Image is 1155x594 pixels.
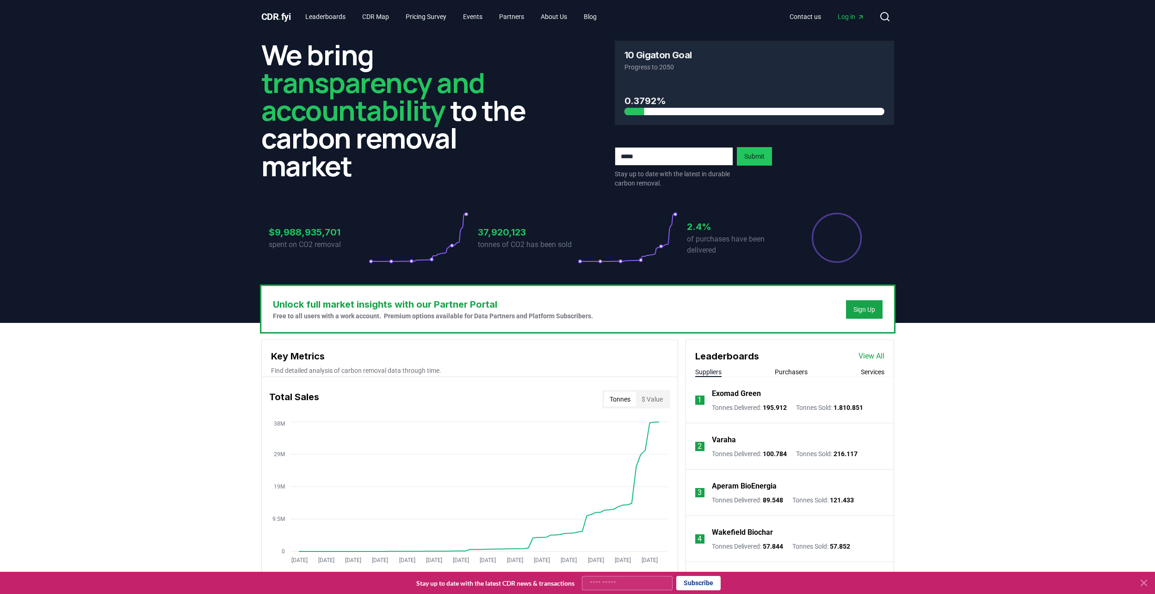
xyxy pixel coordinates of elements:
h3: Total Sales [269,390,319,408]
span: 1.810.851 [834,404,863,411]
tspan: [DATE] [614,557,630,563]
p: Tonnes Delivered : [712,403,787,412]
button: Sign Up [846,300,883,319]
span: 57.852 [830,543,850,550]
p: Free to all users with a work account. Premium options available for Data Partners and Platform S... [273,311,593,321]
span: 89.548 [763,496,783,504]
p: 4 [698,533,702,544]
button: Suppliers [695,367,722,377]
tspan: [DATE] [345,557,361,563]
h3: Unlock full market insights with our Partner Portal [273,297,593,311]
tspan: [DATE] [506,557,523,563]
a: Wakefield Biochar [712,527,773,538]
a: Events [456,8,490,25]
span: 195.912 [763,404,787,411]
a: About Us [533,8,574,25]
tspan: [DATE] [453,557,469,563]
p: tonnes of CO2 has been sold [478,239,578,250]
button: $ Value [636,392,668,407]
button: Services [861,367,884,377]
button: Tonnes [604,392,636,407]
nav: Main [298,8,604,25]
p: Tonnes Sold : [796,449,858,458]
tspan: 29M [274,451,285,458]
p: Progress to 2050 [624,62,884,72]
span: 57.844 [763,543,783,550]
tspan: [DATE] [561,557,577,563]
span: 100.784 [763,450,787,458]
a: View All [859,351,884,362]
tspan: [DATE] [318,557,334,563]
a: Sign Up [853,305,875,314]
a: Aperam BioEnergia [712,481,777,492]
a: Exomad Green [712,388,761,399]
h3: 0.3792% [624,94,884,108]
p: Tonnes Sold : [796,403,863,412]
tspan: [DATE] [399,557,415,563]
p: of purchases have been delivered [687,234,787,256]
a: CDR Map [355,8,396,25]
span: 121.433 [830,496,854,504]
a: CDR.fyi [261,10,291,23]
h3: 2.4% [687,220,787,234]
p: Tonnes Delivered : [712,542,783,551]
tspan: 19M [274,483,285,490]
p: Tonnes Delivered : [712,495,783,505]
a: Varaha [712,434,736,445]
nav: Main [782,8,872,25]
h3: 10 Gigaton Goal [624,50,692,60]
tspan: [DATE] [533,557,550,563]
h3: Leaderboards [695,349,759,363]
tspan: [DATE] [480,557,496,563]
span: Log in [838,12,865,21]
p: Find detailed analysis of carbon removal data through time. [271,366,668,375]
span: . [278,11,281,22]
a: Pricing Survey [398,8,454,25]
tspan: 9.5M [272,516,285,522]
h2: We bring to the carbon removal market [261,41,541,179]
button: Purchasers [775,367,808,377]
span: 216.117 [834,450,858,458]
p: Tonnes Sold : [792,495,854,505]
button: Submit [737,147,772,166]
tspan: [DATE] [587,557,604,563]
h3: 37,920,123 [478,225,578,239]
tspan: [DATE] [291,557,307,563]
h3: Key Metrics [271,349,668,363]
a: Log in [830,8,872,25]
a: Contact us [782,8,828,25]
a: Leaderboards [298,8,353,25]
div: Percentage of sales delivered [811,212,863,264]
p: 1 [698,395,702,406]
a: Partners [492,8,531,25]
tspan: 0 [282,548,285,555]
p: 2 [698,441,702,452]
a: Blog [576,8,604,25]
p: Tonnes Delivered : [712,449,787,458]
span: transparency and accountability [261,63,485,129]
p: Tonnes Sold : [792,542,850,551]
p: 3 [698,487,702,498]
span: CDR fyi [261,11,291,22]
tspan: [DATE] [372,557,388,563]
tspan: [DATE] [642,557,658,563]
p: spent on CO2 removal [269,239,369,250]
p: Stay up to date with the latest in durable carbon removal. [615,169,733,188]
tspan: [DATE] [426,557,442,563]
h3: $9,988,935,701 [269,225,369,239]
tspan: 38M [274,421,285,427]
